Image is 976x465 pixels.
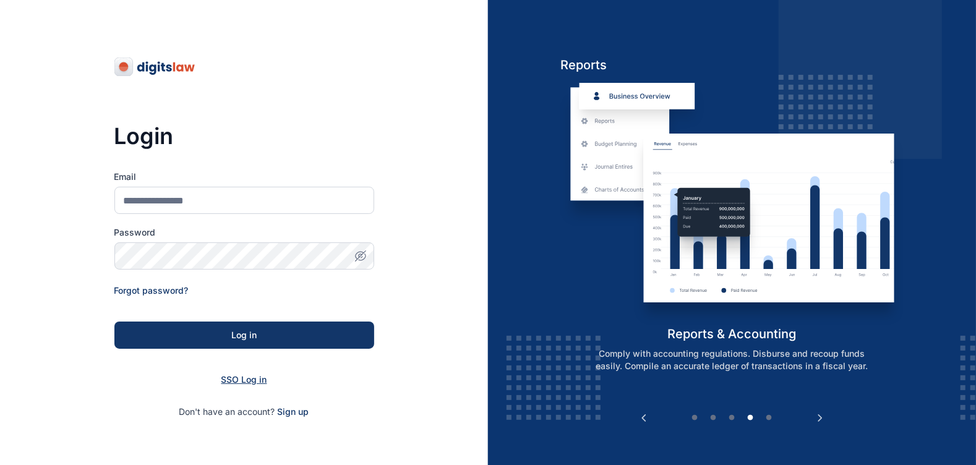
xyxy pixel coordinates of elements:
[726,412,738,424] button: 3
[560,325,904,343] h5: reports & accounting
[114,226,374,239] label: Password
[689,412,701,424] button: 1
[560,56,904,74] h5: Reports
[638,412,650,424] button: Previous
[114,171,374,183] label: Email
[278,406,309,418] span: Sign up
[814,412,826,424] button: Next
[114,322,374,349] button: Log in
[114,285,189,296] a: Forgot password?
[114,57,196,77] img: digitslaw-logo
[763,412,776,424] button: 5
[708,412,720,424] button: 2
[745,412,757,424] button: 4
[114,406,374,418] p: Don't have an account?
[134,329,354,341] div: Log in
[560,83,904,325] img: reports-and-accounting
[278,406,309,417] a: Sign up
[574,348,891,372] p: Comply with accounting regulations. Disburse and recoup funds easily. Compile an accurate ledger ...
[114,124,374,148] h3: Login
[221,374,267,385] a: SSO Log in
